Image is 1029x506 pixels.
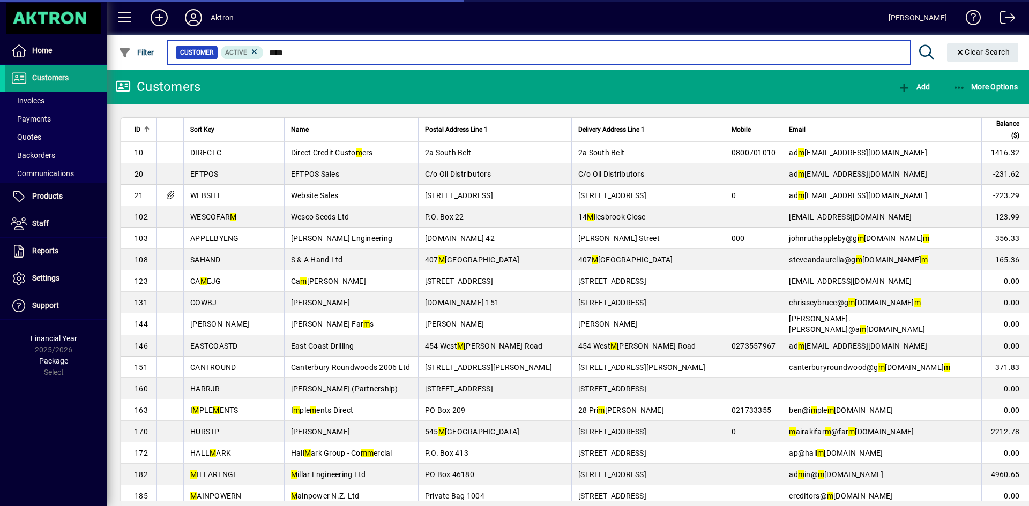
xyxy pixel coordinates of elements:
[848,298,855,307] em: m
[211,9,234,26] div: Aktron
[425,492,484,500] span: Private Bag 1004
[176,8,211,27] button: Profile
[732,406,771,414] span: 021733355
[32,274,59,282] span: Settings
[921,255,928,264] em: m
[135,124,140,135] span: ID
[425,298,499,307] span: [DOMAIN_NAME] 151
[789,342,927,350] span: ad [EMAIL_ADDRESS][DOMAIN_NAME]
[992,2,1016,37] a: Logout
[5,210,107,237] a: Staff
[291,255,343,264] span: S & A Hand Ltd
[578,384,646,393] span: [STREET_ADDRESS]
[135,298,148,307] span: 131
[291,124,412,135] div: Name
[190,342,238,350] span: EASTCOASTD
[221,46,264,59] mat-chip: Activation Status: Active
[425,213,464,221] span: P.O. Box 22
[32,246,58,255] span: Reports
[988,118,1019,141] span: Balance ($)
[817,449,824,457] em: m
[190,234,239,243] span: APPLEBYENG
[578,124,645,135] span: Delivery Address Line 1
[425,191,493,200] span: [STREET_ADDRESS]
[5,128,107,146] a: Quotes
[190,470,236,479] span: ILLARENGI
[291,170,339,178] span: EFTPOS Sales
[5,265,107,292] a: Settings
[944,363,950,372] em: m
[789,406,893,414] span: ben@i ple [DOMAIN_NAME]
[789,124,806,135] span: Email
[291,492,297,500] em: M
[116,43,157,62] button: Filter
[425,148,471,157] span: 2a South Belt
[732,148,776,157] span: 0800701010
[425,470,474,479] span: PO Box 46180
[425,234,495,243] span: [DOMAIN_NAME] 42
[32,192,63,200] span: Products
[310,406,316,414] em: m
[142,8,176,27] button: Add
[367,449,374,457] em: m
[200,277,207,285] em: M
[115,78,200,95] div: Customers
[988,118,1029,141] div: Balance ($)
[135,191,144,200] span: 21
[291,384,398,393] span: [PERSON_NAME] (Partnership)
[798,148,804,157] em: m
[135,342,148,350] span: 146
[190,492,242,500] span: AINPOWERN
[291,363,411,372] span: Canterbury Roundwoods 2006 Ltd
[190,170,219,178] span: EFTPOS
[190,277,221,285] span: CA EJG
[425,277,493,285] span: [STREET_ADDRESS]
[878,363,885,372] em: m
[11,133,41,141] span: Quotes
[425,384,493,393] span: [STREET_ADDRESS]
[135,213,148,221] span: 102
[958,2,981,37] a: Knowledge Base
[190,492,197,500] em: M
[578,170,644,178] span: C/o Oil Distributors
[190,298,217,307] span: COWBJ
[578,363,705,372] span: [STREET_ADDRESS][PERSON_NAME]
[818,470,824,479] em: m
[578,492,646,500] span: [STREET_ADDRESS]
[732,124,751,135] span: Mobile
[578,342,696,350] span: 454 West [PERSON_NAME] Road
[732,427,736,436] span: 0
[798,191,804,200] em: m
[827,406,834,414] em: m
[898,82,930,91] span: Add
[356,148,362,157] em: m
[291,470,366,479] span: illar Engineering Ltd
[190,191,222,200] span: WEBSITE
[425,363,552,372] span: [STREET_ADDRESS][PERSON_NAME]
[32,73,69,82] span: Customers
[789,191,927,200] span: ad [EMAIL_ADDRESS][DOMAIN_NAME]
[11,169,74,178] span: Communications
[291,191,338,200] span: Website Sales
[578,470,646,479] span: [STREET_ADDRESS]
[732,234,745,243] span: 000
[5,146,107,164] a: Backorders
[291,320,374,328] span: [PERSON_NAME] Far s
[825,427,831,436] em: m
[5,183,107,210] a: Products
[592,255,598,264] em: M
[291,406,353,414] span: I ple ents Direct
[425,427,519,436] span: 545 [GEOGRAPHIC_DATA]
[578,191,646,200] span: [STREET_ADDRESS]
[789,314,925,334] span: [PERSON_NAME].[PERSON_NAME]@a [DOMAIN_NAME]
[438,427,445,436] em: M
[135,363,148,372] span: 151
[811,406,817,414] em: m
[578,320,637,328] span: [PERSON_NAME]
[425,406,466,414] span: PO Box 209
[789,148,927,157] span: ad [EMAIL_ADDRESS][DOMAIN_NAME]
[225,49,247,56] span: Active
[857,234,864,243] em: m
[578,234,660,243] span: [PERSON_NAME] Street
[947,43,1019,62] button: Clear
